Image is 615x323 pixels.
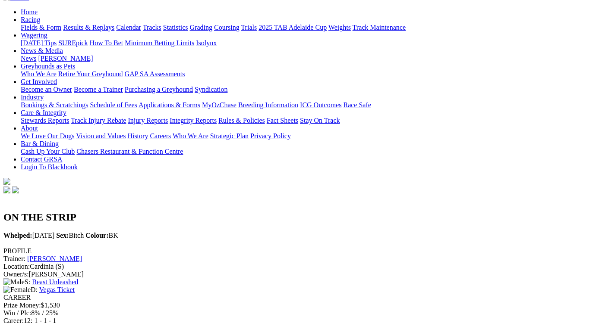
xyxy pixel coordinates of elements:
[125,70,185,78] a: GAP SA Assessments
[128,117,168,124] a: Injury Reports
[3,309,31,317] span: Win / Plc:
[76,132,126,140] a: Vision and Values
[21,31,47,39] a: Wagering
[3,178,10,185] img: logo-grsa-white.png
[125,86,193,93] a: Purchasing a Greyhound
[163,24,188,31] a: Statistics
[21,16,40,23] a: Racing
[21,101,88,109] a: Bookings & Scratchings
[143,24,161,31] a: Tracks
[21,39,57,47] a: [DATE] Tips
[3,211,612,223] h2: ON THE STRIP
[21,62,75,70] a: Greyhounds as Pets
[21,140,59,147] a: Bar & Dining
[21,117,69,124] a: Stewards Reports
[116,24,141,31] a: Calendar
[21,70,612,78] div: Greyhounds as Pets
[27,255,82,262] a: [PERSON_NAME]
[250,132,291,140] a: Privacy Policy
[218,117,265,124] a: Rules & Policies
[21,55,36,62] a: News
[173,132,208,140] a: Who We Are
[259,24,327,31] a: 2025 TAB Adelaide Cup
[71,117,126,124] a: Track Injury Rebate
[139,101,200,109] a: Applications & Forms
[241,24,257,31] a: Trials
[85,232,118,239] span: BK
[170,117,217,124] a: Integrity Reports
[3,301,41,309] span: Prize Money:
[3,232,54,239] span: [DATE]
[21,148,612,155] div: Bar & Dining
[125,39,194,47] a: Minimum Betting Limits
[56,232,69,239] b: Sex:
[3,263,30,270] span: Location:
[3,270,29,278] span: Owner/s:
[32,278,78,286] a: Beast Unleashed
[238,101,298,109] a: Breeding Information
[3,286,38,293] span: D:
[21,24,612,31] div: Racing
[21,86,72,93] a: Become an Owner
[3,270,612,278] div: [PERSON_NAME]
[195,86,227,93] a: Syndication
[21,93,44,101] a: Industry
[267,117,298,124] a: Fact Sheets
[76,148,183,155] a: Chasers Restaurant & Function Centre
[210,132,249,140] a: Strategic Plan
[21,101,612,109] div: Industry
[63,24,114,31] a: Results & Replays
[3,301,612,309] div: $1,530
[58,39,88,47] a: SUREpick
[56,232,84,239] span: Bitch
[3,232,32,239] b: Whelped:
[214,24,240,31] a: Coursing
[21,132,74,140] a: We Love Our Dogs
[90,101,137,109] a: Schedule of Fees
[328,24,351,31] a: Weights
[74,86,123,93] a: Become a Trainer
[21,155,62,163] a: Contact GRSA
[3,255,25,262] span: Trainer:
[3,286,31,294] img: Female
[21,163,78,171] a: Login To Blackbook
[127,132,148,140] a: History
[3,247,612,255] div: PROFILE
[21,86,612,93] div: Get Involved
[343,101,371,109] a: Race Safe
[58,70,123,78] a: Retire Your Greyhound
[12,186,19,193] img: twitter.svg
[190,24,212,31] a: Grading
[3,294,612,301] div: CAREER
[90,39,123,47] a: How To Bet
[21,78,57,85] a: Get Involved
[3,263,612,270] div: Cardinia (S)
[38,55,93,62] a: [PERSON_NAME]
[150,132,171,140] a: Careers
[3,186,10,193] img: facebook.svg
[21,24,61,31] a: Fields & Form
[21,70,57,78] a: Who We Are
[3,309,612,317] div: 8% / 25%
[202,101,237,109] a: MyOzChase
[21,39,612,47] div: Wagering
[85,232,108,239] b: Colour:
[353,24,406,31] a: Track Maintenance
[21,124,38,132] a: About
[21,8,38,16] a: Home
[21,148,75,155] a: Cash Up Your Club
[300,117,340,124] a: Stay On Track
[21,47,63,54] a: News & Media
[21,55,612,62] div: News & Media
[21,132,612,140] div: About
[21,117,612,124] div: Care & Integrity
[196,39,217,47] a: Isolynx
[3,278,30,286] span: S:
[39,286,75,293] a: Vegas Ticket
[300,101,341,109] a: ICG Outcomes
[3,278,25,286] img: Male
[21,109,66,116] a: Care & Integrity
